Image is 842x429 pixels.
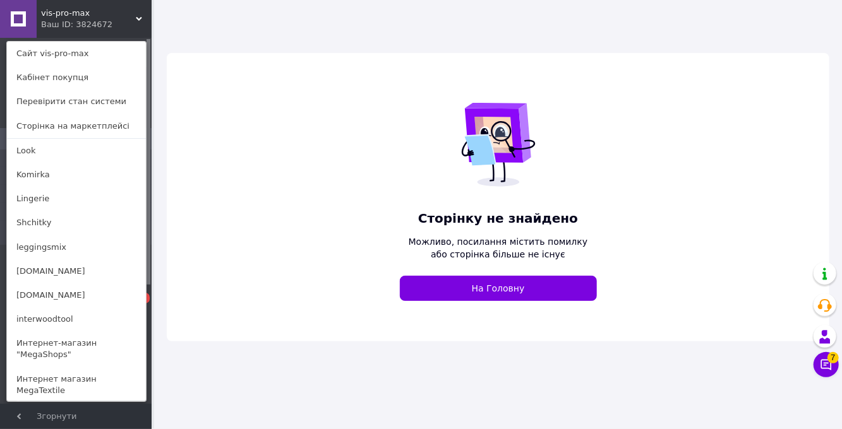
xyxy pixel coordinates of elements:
[7,163,146,187] a: Komirka
[400,235,597,261] span: Можливо, посилання містить помилку або сторінка більше не існує
[7,187,146,211] a: Lingerie
[41,8,136,19] span: vis-pro-max
[7,331,146,367] a: Интернет-магазин "MegaShops"
[7,42,146,66] a: Сайт vis-pro-max
[7,307,146,331] a: interwoodtool
[7,139,146,163] a: Look
[7,66,146,90] a: Кабінет покупця
[7,235,146,259] a: leggingsmix
[7,211,146,235] a: Shchitky
[7,283,146,307] a: [DOMAIN_NAME]
[400,209,597,228] span: Сторінку не знайдено
[7,367,146,403] a: Интернет магазин MegaTextile
[7,114,146,138] a: Сторінка на маркетплейсі
[7,259,146,283] a: [DOMAIN_NAME]
[814,352,839,377] button: Чат з покупцем7
[827,352,839,363] span: 7
[400,276,597,301] a: На Головну
[41,19,94,30] div: Ваш ID: 3824672
[7,90,146,114] a: Перевірити стан системи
